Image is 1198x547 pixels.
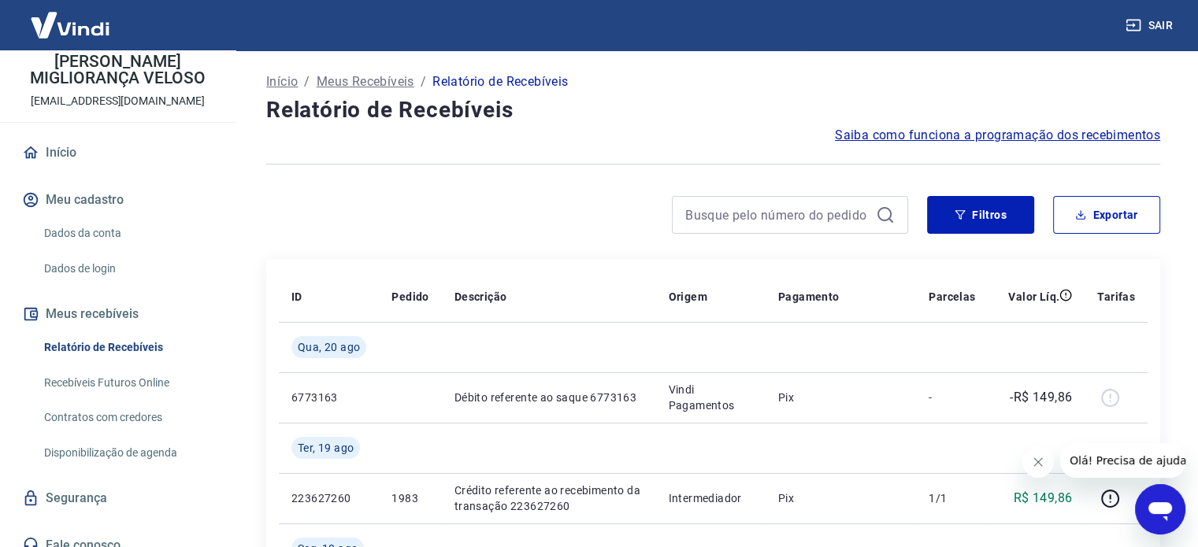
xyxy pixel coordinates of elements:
a: Segurança [19,481,217,516]
span: Ter, 19 ago [298,440,354,456]
a: Meus Recebíveis [317,72,414,91]
a: Saiba como funciona a programação dos recebimentos [835,126,1160,145]
p: Pix [778,490,903,506]
p: 223627260 [291,490,366,506]
p: Pix [778,390,903,405]
a: Contratos com credores [38,401,217,434]
p: Intermediador [668,490,752,506]
h4: Relatório de Recebíveis [266,94,1160,126]
p: 1983 [391,490,428,506]
p: / [304,72,310,91]
a: Relatório de Recebíveis [38,331,217,364]
p: [EMAIL_ADDRESS][DOMAIN_NAME] [31,93,205,109]
p: [PERSON_NAME] MIGLIORANÇA VELOSO [13,54,223,87]
p: 1/1 [929,490,975,506]
p: Débito referente ao saque 6773163 [454,390,644,405]
p: -R$ 149,86 [1010,388,1072,407]
p: Crédito referente ao recebimento da transação 223627260 [454,482,644,514]
button: Meus recebíveis [19,297,217,331]
p: Descrição [454,289,507,305]
p: Vindi Pagamentos [668,382,752,413]
span: Qua, 20 ago [298,339,360,355]
iframe: Botão para abrir a janela de mensagens [1135,484,1185,534]
a: Início [266,72,298,91]
p: Origem [668,289,707,305]
iframe: Fechar mensagem [1022,446,1054,478]
p: Parcelas [929,289,975,305]
p: Tarifas [1097,289,1135,305]
button: Filtros [927,196,1034,234]
a: Disponibilização de agenda [38,437,217,469]
p: R$ 149,86 [1014,489,1073,508]
a: Dados da conta [38,217,217,249]
iframe: Mensagem da empresa [1060,443,1185,478]
img: Vindi [19,1,121,49]
a: Recebíveis Futuros Online [38,367,217,399]
span: Olá! Precisa de ajuda? [9,11,132,24]
p: 6773163 [291,390,366,405]
p: ID [291,289,302,305]
input: Busque pelo número do pedido [685,203,870,227]
a: Início [19,135,217,170]
button: Exportar [1053,196,1160,234]
p: Pagamento [778,289,840,305]
p: / [421,72,426,91]
button: Meu cadastro [19,183,217,217]
p: Valor Líq. [1008,289,1059,305]
a: Dados de login [38,253,217,285]
p: Relatório de Recebíveis [432,72,568,91]
button: Sair [1122,11,1179,40]
p: Pedido [391,289,428,305]
p: - [929,390,975,405]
